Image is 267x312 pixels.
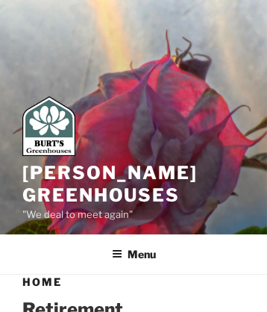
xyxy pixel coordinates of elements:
a: [PERSON_NAME] Greenhouses [22,162,198,206]
button: Menu [101,236,166,272]
img: Burt's Greenhouses [22,96,75,156]
p: "We deal to meet again" [22,207,245,223]
h1: Home [22,275,245,290]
